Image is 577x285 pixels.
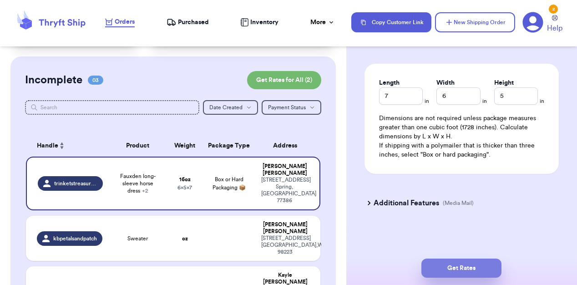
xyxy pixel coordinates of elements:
div: [PERSON_NAME] [PERSON_NAME] [261,163,309,177]
span: 6 x 5 x 7 [177,185,192,190]
span: 03 [88,76,103,85]
button: Get Rates [421,259,501,278]
h3: Additional Features [374,198,439,209]
a: Orders [105,17,135,27]
p: If shipping with a polymailer that is thicker than three inches, select "Box or hard packaging". [379,141,544,159]
span: in [425,97,429,105]
input: Search [25,100,199,115]
a: Purchased [167,18,209,27]
p: (Media Mail) [443,199,474,207]
label: Length [379,78,400,87]
button: Payment Status [262,100,321,115]
span: Orders [115,17,135,26]
button: Get Rates for All (2) [247,71,321,89]
th: Address [256,135,320,157]
strong: 16 oz [179,177,191,182]
button: Sort ascending [58,140,66,151]
h2: Incomplete [25,73,82,87]
span: Inventory [250,18,278,27]
span: kbpetalsandpatch [53,235,97,242]
span: Handle [37,141,58,151]
span: Box or Hard Packaging 📦 [213,177,246,190]
span: Help [547,23,562,34]
span: Date Created [209,105,243,110]
button: Date Created [203,100,258,115]
div: Dimensions are not required unless package measures greater than one cubic foot (1728 inches). Ca... [379,114,544,159]
label: Width [436,78,455,87]
span: + 2 [142,188,148,193]
div: 2 [549,5,558,14]
span: Fauxden long-sleeve horse dress [114,173,162,194]
div: [STREET_ADDRESS] Spring , [GEOGRAPHIC_DATA] 77386 [261,177,309,204]
th: Package Type [202,135,255,157]
span: Purchased [178,18,209,27]
label: Height [494,78,514,87]
span: Payment Status [268,105,306,110]
div: [PERSON_NAME] [PERSON_NAME] [261,221,309,235]
span: Sweater [127,235,148,242]
th: Weight [167,135,202,157]
button: Copy Customer Link [351,12,431,32]
span: trinketstreasuresthrift [54,180,97,187]
a: Help [547,15,562,34]
th: Product [108,135,167,157]
strong: oz [182,236,188,241]
a: Inventory [240,18,278,27]
div: [STREET_ADDRESS] [GEOGRAPHIC_DATA] , WA 98223 [261,235,309,255]
span: in [482,97,487,105]
a: 2 [522,12,543,33]
div: More [310,18,335,27]
button: New Shipping Order [435,12,515,32]
span: in [540,97,544,105]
